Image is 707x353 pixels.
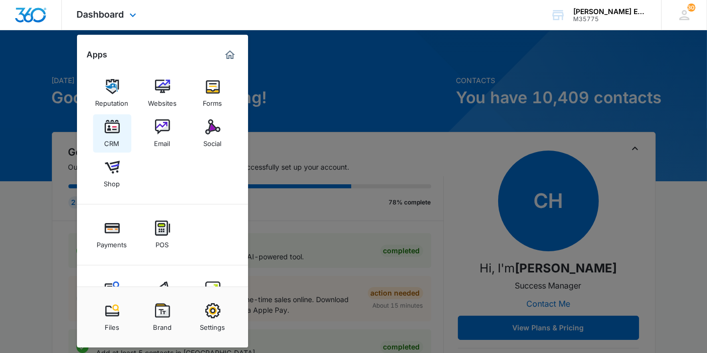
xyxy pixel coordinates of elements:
div: CRM [105,134,120,148]
a: Files [93,298,131,336]
div: Brand [153,318,172,331]
div: account name [573,8,647,16]
div: Forms [203,94,222,107]
h2: Apps [87,50,108,59]
a: Brand [143,298,182,336]
div: POS [156,236,169,249]
a: POS [143,216,182,254]
a: Ads [143,276,182,315]
span: 301 [687,4,695,12]
a: Payments [93,216,131,254]
div: account id [573,16,647,23]
div: Social [204,134,222,148]
div: Payments [97,236,127,249]
div: Files [105,318,119,331]
a: Forms [194,74,232,112]
div: Email [154,134,171,148]
div: Websites [148,94,177,107]
a: Social [194,114,232,153]
a: Marketing 360® Dashboard [222,47,238,63]
a: CRM [93,114,131,153]
a: Content [93,276,131,315]
div: Shop [104,175,120,188]
a: Shop [93,155,131,193]
a: Email [143,114,182,153]
a: Websites [143,74,182,112]
a: Settings [194,298,232,336]
div: notifications count [687,4,695,12]
a: Intelligence [194,276,232,315]
div: Reputation [96,94,129,107]
div: Settings [200,318,225,331]
span: Dashboard [77,9,124,20]
a: Reputation [93,74,131,112]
